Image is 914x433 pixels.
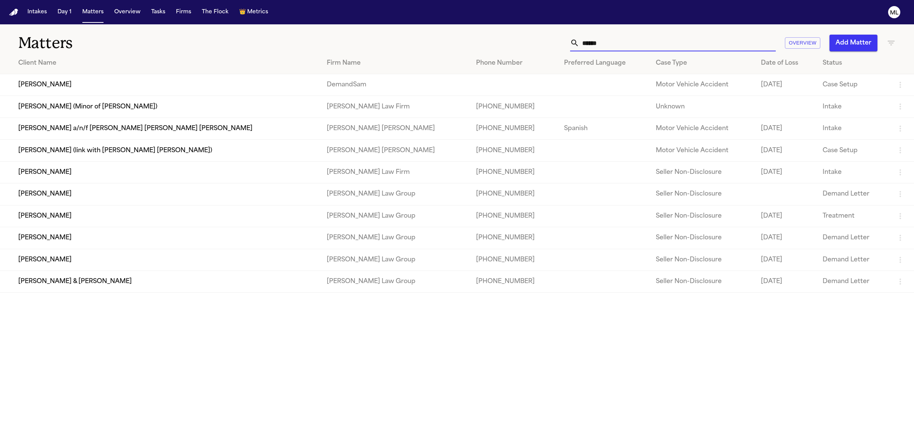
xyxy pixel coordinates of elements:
[650,161,755,183] td: Seller Non-Disclosure
[755,161,816,183] td: [DATE]
[755,140,816,161] td: [DATE]
[650,205,755,227] td: Seller Non-Disclosure
[236,5,271,19] button: crownMetrics
[111,5,144,19] button: Overview
[321,271,470,292] td: [PERSON_NAME] Law Group
[650,140,755,161] td: Motor Vehicle Accident
[321,118,470,139] td: [PERSON_NAME] [PERSON_NAME]
[470,183,558,205] td: [PHONE_NUMBER]
[823,59,884,68] div: Status
[79,5,107,19] button: Matters
[817,96,890,118] td: Intake
[24,5,50,19] button: Intakes
[470,161,558,183] td: [PHONE_NUMBER]
[656,59,749,68] div: Case Type
[817,271,890,292] td: Demand Letter
[470,205,558,227] td: [PHONE_NUMBER]
[148,5,168,19] button: Tasks
[199,5,232,19] button: The Flock
[817,183,890,205] td: Demand Letter
[321,227,470,249] td: [PERSON_NAME] Law Group
[321,140,470,161] td: [PERSON_NAME] [PERSON_NAME]
[470,118,558,139] td: [PHONE_NUMBER]
[173,5,194,19] button: Firms
[558,118,650,139] td: Spanish
[650,118,755,139] td: Motor Vehicle Accident
[476,59,552,68] div: Phone Number
[327,59,464,68] div: Firm Name
[321,249,470,271] td: [PERSON_NAME] Law Group
[761,59,810,68] div: Date of Loss
[785,37,820,49] button: Overview
[755,205,816,227] td: [DATE]
[321,74,470,96] td: DemandSam
[817,161,890,183] td: Intake
[321,205,470,227] td: [PERSON_NAME] Law Group
[817,140,890,161] td: Case Setup
[817,74,890,96] td: Case Setup
[755,118,816,139] td: [DATE]
[321,96,470,118] td: [PERSON_NAME] Law Firm
[9,9,18,16] a: Home
[650,227,755,249] td: Seller Non-Disclosure
[321,161,470,183] td: [PERSON_NAME] Law Firm
[650,271,755,292] td: Seller Non-Disclosure
[817,227,890,249] td: Demand Letter
[564,59,644,68] div: Preferred Language
[470,227,558,249] td: [PHONE_NUMBER]
[650,183,755,205] td: Seller Non-Disclosure
[817,118,890,139] td: Intake
[817,205,890,227] td: Treatment
[817,249,890,271] td: Demand Letter
[470,140,558,161] td: [PHONE_NUMBER]
[755,249,816,271] td: [DATE]
[650,249,755,271] td: Seller Non-Disclosure
[755,271,816,292] td: [DATE]
[9,9,18,16] img: Finch Logo
[755,227,816,249] td: [DATE]
[470,271,558,292] td: [PHONE_NUMBER]
[650,74,755,96] td: Motor Vehicle Accident
[470,96,558,118] td: [PHONE_NUMBER]
[829,35,877,51] button: Add Matter
[18,59,315,68] div: Client Name
[470,249,558,271] td: [PHONE_NUMBER]
[755,74,816,96] td: [DATE]
[18,33,281,53] h1: Matters
[650,96,755,118] td: Unknown
[54,5,75,19] button: Day 1
[321,183,470,205] td: [PERSON_NAME] Law Group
